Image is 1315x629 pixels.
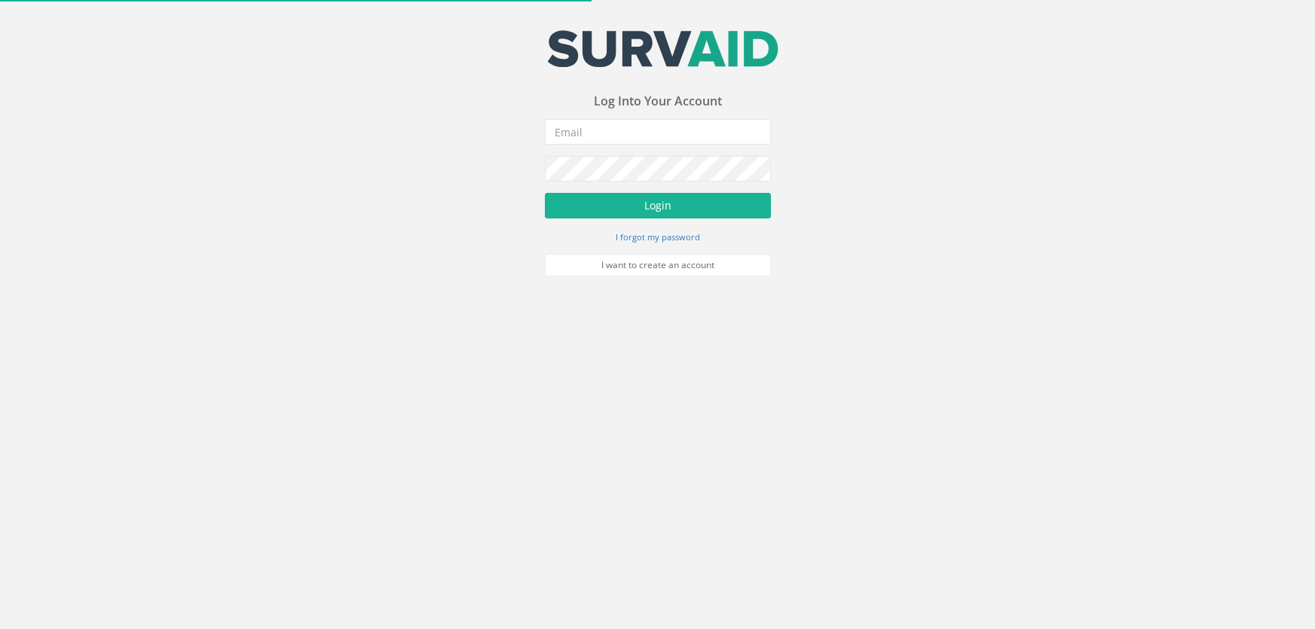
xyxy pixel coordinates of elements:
a: I forgot my password [616,230,700,243]
a: I want to create an account [545,254,771,276]
button: Login [545,193,771,218]
small: I forgot my password [616,231,700,243]
input: Email [545,119,771,145]
h3: Log Into Your Account [545,95,771,108]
